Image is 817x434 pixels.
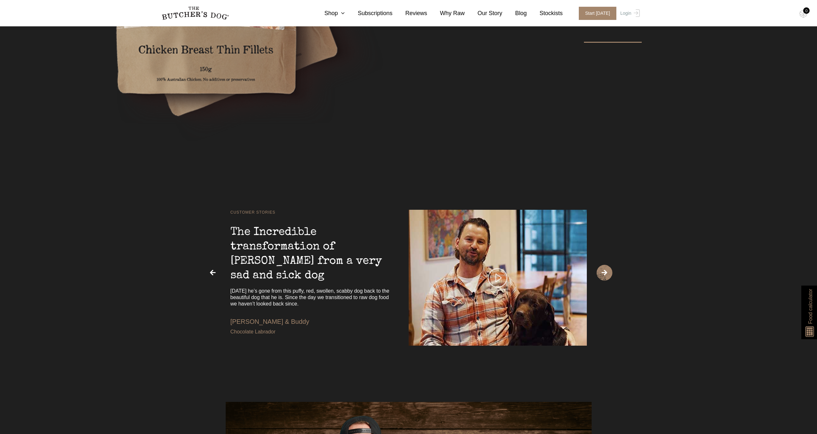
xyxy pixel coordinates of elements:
a: Blog [502,9,527,18]
a: Reviews [393,9,427,18]
span: Next [596,265,613,281]
span: Food calculator [806,289,814,324]
a: Subscriptions [345,9,392,18]
div: CUSTOMER STORIES [230,209,587,215]
a: Stockists [527,9,563,18]
div: [DATE] he’s gone from this puffy, red, swollen, scabby dog back to the beautiful dog that he is. ... [230,283,393,307]
a: Start [DATE] [572,7,619,20]
span: Previous [205,265,221,281]
span: Start [DATE] [579,7,617,20]
img: TBD_Cart-Empty.png [799,10,807,18]
a: Our Story [465,9,502,18]
div: The Incredible transformation of [PERSON_NAME] from a very sad and sick dog [230,216,393,283]
span: Chocolate Labrador [230,329,276,334]
a: Login [619,7,639,20]
div: [PERSON_NAME] & Buddy [230,307,393,346]
a: Why Raw [427,9,465,18]
div: 0 [803,7,810,14]
a: Shop [311,9,345,18]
